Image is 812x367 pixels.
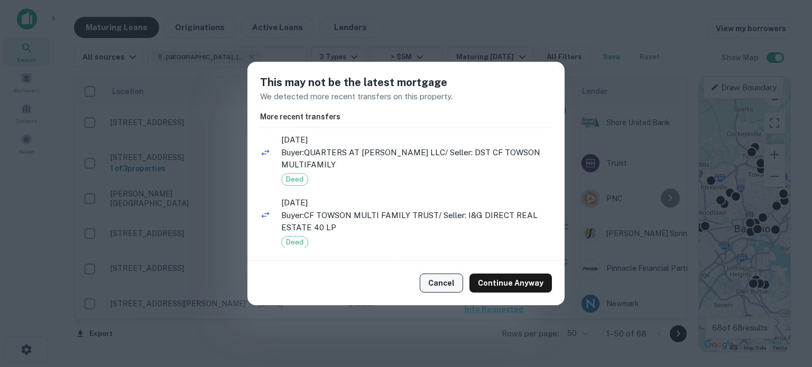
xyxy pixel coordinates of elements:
h6: More recent transfers [260,111,552,123]
span: [DATE] [281,134,552,146]
p: Buyer: CF TOWSON MULTI FAMILY TRUST / Seller: I&G DIRECT REAL ESTATE 40 LP [281,209,552,234]
button: Continue Anyway [469,274,552,293]
p: Buyer: QUARTERS AT [PERSON_NAME] LLC / Seller: DST CF TOWSON MULTIFAMILY [281,146,552,171]
iframe: Chat Widget [759,283,812,333]
button: Cancel [420,274,463,293]
div: Deed [281,173,308,186]
p: We detected more recent transfers on this property. [260,90,552,103]
span: [DATE] [281,196,552,209]
span: Deed [282,237,308,248]
h5: This may not be the latest mortgage [260,74,552,90]
span: Deed [282,174,308,185]
div: Deed [281,236,308,249]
